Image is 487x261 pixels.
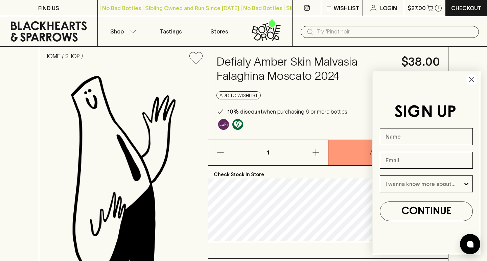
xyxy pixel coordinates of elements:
[463,176,470,192] button: Show Options
[232,119,243,130] img: Vegan
[110,27,124,35] p: Shop
[227,108,347,116] p: when purchasing 6 or more bottles
[218,119,229,130] img: Lo-Fi
[328,140,448,165] button: ADD TO CART
[227,109,263,115] b: 10% discount
[195,16,244,46] a: Stores
[394,105,456,120] span: SIGN UP
[380,201,473,221] button: CONTINUE
[216,55,393,83] h4: Defialy Amber Skin Malvasia Falaghina Moscato 2024
[380,4,397,12] p: Login
[380,152,473,169] input: Email
[98,16,146,46] button: Shop
[216,91,261,99] button: Add to wishlist
[408,4,426,12] p: $27.00
[216,117,231,132] a: Some may call it natural, others minimum intervention, either way, it’s hands off & maybe even a ...
[187,49,205,67] button: Add to wishlist
[231,117,245,132] a: Made without the use of any animal products.
[208,166,448,179] p: Check Stock In Store
[45,53,60,59] a: HOME
[365,64,487,261] div: FLYOUT Form
[317,26,473,37] input: Try "Pinot noir"
[146,16,195,46] a: Tastings
[380,128,473,145] input: Name
[160,27,182,35] p: Tastings
[38,4,59,12] p: FIND US
[260,140,276,165] p: 1
[210,27,228,35] p: Stores
[438,6,439,10] p: 1
[401,55,440,69] h4: $38.00
[334,4,360,12] p: Wishlist
[451,4,482,12] p: Checkout
[466,74,478,86] button: Close dialog
[386,176,463,192] input: I wanna know more about...
[65,53,80,59] a: SHOP
[467,241,473,247] img: bubble-icon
